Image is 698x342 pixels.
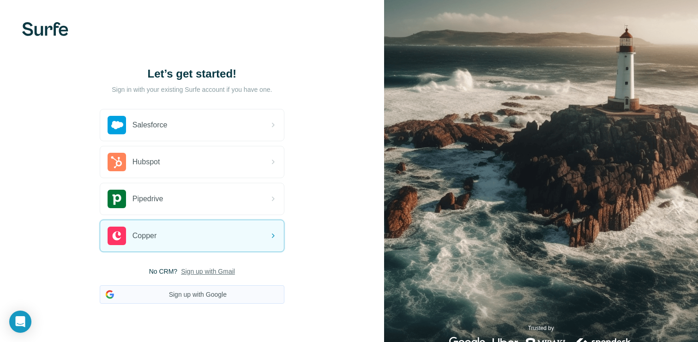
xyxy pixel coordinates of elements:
span: Salesforce [132,120,168,131]
span: No CRM? [149,267,177,276]
img: salesforce's logo [108,116,126,134]
p: Sign in with your existing Surfe account if you have one. [112,85,272,94]
div: Open Intercom Messenger [9,311,31,333]
img: hubspot's logo [108,153,126,171]
span: Copper [132,230,156,241]
img: copper's logo [108,227,126,245]
img: pipedrive's logo [108,190,126,208]
span: Hubspot [132,156,160,168]
p: Trusted by [528,324,554,332]
button: Sign up with Google [100,285,284,304]
button: Sign up with Gmail [181,267,235,276]
span: Pipedrive [132,193,163,204]
h1: Let’s get started! [100,66,284,81]
img: Surfe's logo [22,22,68,36]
